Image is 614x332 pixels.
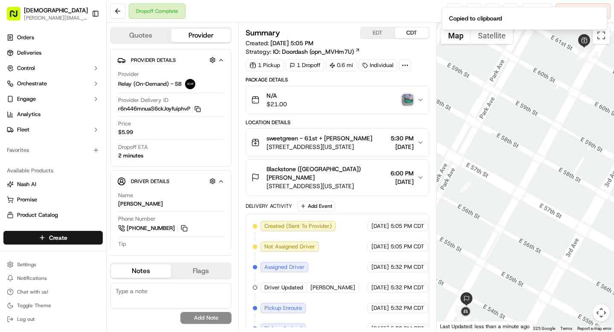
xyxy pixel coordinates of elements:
[3,164,103,178] div: Available Products
[577,326,611,331] a: Report a map error
[371,222,389,230] span: [DATE]
[17,64,35,72] span: Control
[9,124,22,138] img: Mat Toderenczuk de la Barba (they/them)
[17,288,48,295] span: Chat with us!
[246,59,284,71] div: 1 Pickup
[17,316,35,323] span: Log out
[17,80,47,87] span: Orchestrate
[457,310,468,321] div: 6
[468,319,479,330] div: 4
[297,201,335,211] button: Add Event
[5,164,69,180] a: 📗Knowledge Base
[359,59,397,71] div: Individual
[171,29,231,42] button: Provider
[17,261,36,268] span: Settings
[455,306,466,317] div: 5
[246,39,313,47] span: Created:
[17,196,37,204] span: Promise
[391,243,424,250] span: 5:05 PM CDT
[246,160,429,195] button: Blackstone ([GEOGRAPHIC_DATA]) [PERSON_NAME][STREET_ADDRESS][US_STATE]6:00 PM[DATE]
[391,169,414,178] span: 6:00 PM
[69,164,140,180] a: 💻API Documentation
[26,132,116,139] span: [PERSON_NAME] de [PERSON_NAME] (they/them)
[118,105,201,113] button: r6n446mnuaS6ckJoyfuiphvP
[117,53,224,67] button: Provider Details
[22,55,153,64] input: Got a question? Start typing here...
[9,169,15,175] div: 📗
[402,94,414,106] button: photo_proof_of_delivery image
[3,208,103,222] button: Product Catalog
[17,49,41,57] span: Deliveries
[7,181,99,188] a: Nash AI
[118,143,148,151] span: Dropoff ETA
[439,320,467,332] a: Open this area in Google Maps (opens a new window)
[111,264,171,278] button: Notes
[118,70,139,78] span: Provider
[118,96,168,104] span: Provider Delivery ID
[577,50,588,61] div: 3
[273,47,354,56] span: IO: Doordash (opn_MVHm7U)
[395,27,429,38] button: CDT
[72,169,79,175] div: 💻
[449,14,502,23] div: Copied to clipboard
[118,80,182,88] span: Relay (On-Demand) - SB
[29,90,108,97] div: We're available if you need us!
[118,128,133,136] span: $5.99
[9,9,26,26] img: Nash
[17,302,51,309] span: Toggle Theme
[85,189,103,195] span: Pylon
[29,82,140,90] div: Start new chat
[3,300,103,312] button: Toggle Theme
[122,132,140,139] span: [DATE]
[24,15,88,21] button: [PERSON_NAME][EMAIL_ADDRESS][DOMAIN_NAME]
[7,211,99,219] a: Product Catalog
[246,119,429,126] div: Location Details
[9,111,57,118] div: Past conversations
[60,188,103,195] a: Powered byPylon
[3,3,88,24] button: [DEMOGRAPHIC_DATA][PERSON_NAME][EMAIL_ADDRESS][DOMAIN_NAME]
[3,231,103,245] button: Create
[111,29,171,42] button: Quotes
[131,57,176,64] span: Provider Details
[3,286,103,298] button: Chat with us!
[361,27,395,38] button: EDT
[460,314,471,325] div: 7
[3,259,103,271] button: Settings
[439,320,467,332] img: Google
[118,132,121,139] span: •
[118,224,189,233] a: [PHONE_NUMBER]
[391,304,424,312] span: 5:32 PM CDT
[118,152,143,160] div: 2 minutes
[371,243,389,250] span: [DATE]
[17,168,65,176] span: Knowledge Base
[185,79,195,89] img: relay_logo_black.png
[131,178,169,185] span: Driver Details
[3,108,103,121] a: Analytics
[132,109,155,119] button: See all
[3,77,103,90] button: Orchestrate
[3,193,103,207] button: Promise
[391,178,414,186] span: [DATE]
[81,168,137,176] span: API Documentation
[17,34,34,41] span: Orders
[3,143,103,157] div: Favorites
[246,29,280,37] h3: Summary
[7,196,99,204] a: Promise
[391,134,414,143] span: 5:30 PM
[264,284,303,291] span: Driver Updated
[391,222,424,230] span: 5:05 PM CDT
[246,86,429,114] button: N/A$21.00photo_proof_of_delivery image
[371,263,389,271] span: [DATE]
[118,240,126,248] span: Tip
[3,61,103,75] button: Control
[310,284,355,291] span: [PERSON_NAME]
[145,84,155,94] button: Start new chat
[371,284,389,291] span: [DATE]
[391,143,414,151] span: [DATE]
[3,313,103,325] button: Log out
[17,275,47,282] span: Notifications
[127,224,175,232] span: [PHONE_NUMBER]
[560,326,572,331] a: Terms (opens in new tab)
[24,6,88,15] span: [DEMOGRAPHIC_DATA]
